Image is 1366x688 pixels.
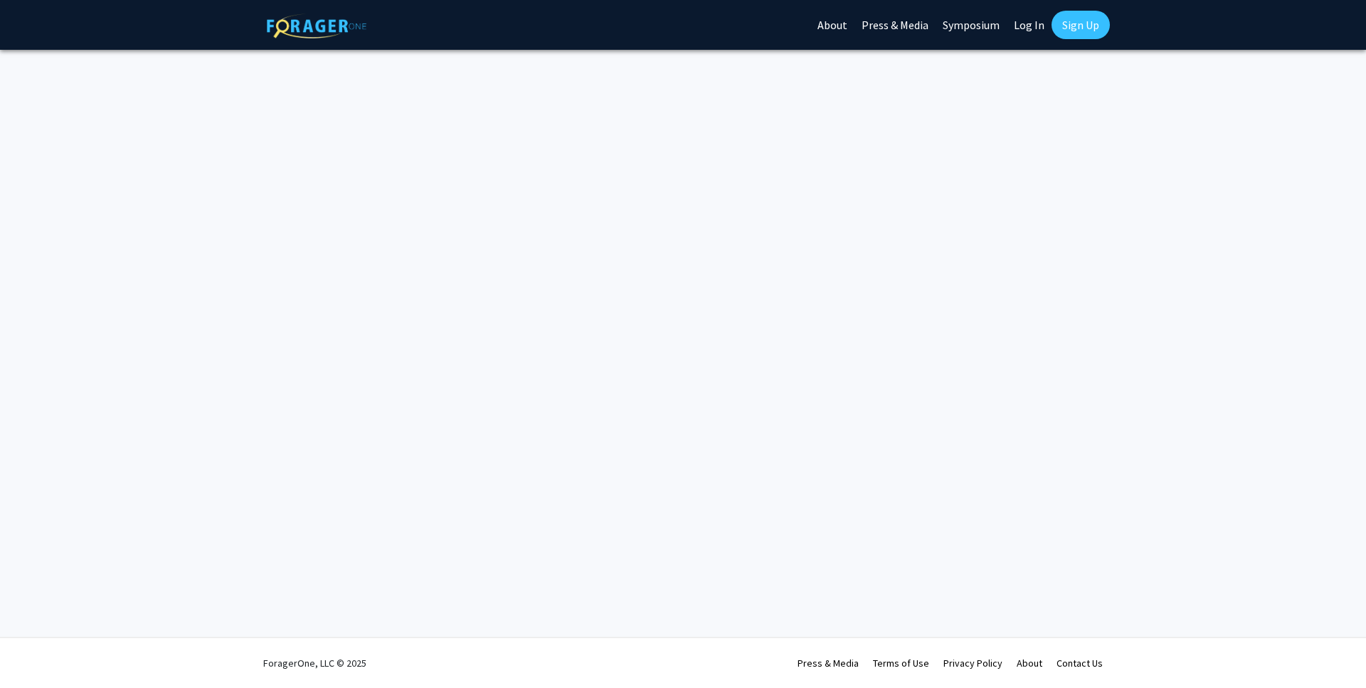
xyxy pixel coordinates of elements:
[1057,657,1103,670] a: Contact Us
[263,638,366,688] div: ForagerOne, LLC © 2025
[1017,657,1042,670] a: About
[798,657,859,670] a: Press & Media
[873,657,929,670] a: Terms of Use
[267,14,366,38] img: ForagerOne Logo
[1052,11,1110,39] a: Sign Up
[943,657,1002,670] a: Privacy Policy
